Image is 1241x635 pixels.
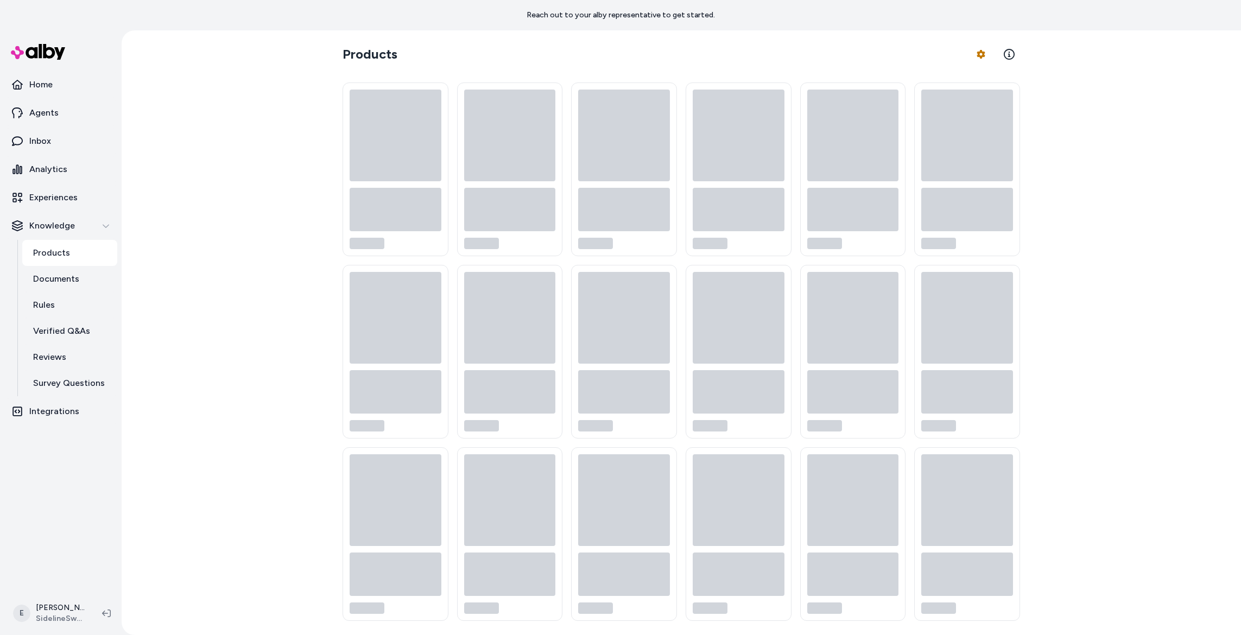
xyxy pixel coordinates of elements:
[22,318,117,344] a: Verified Q&As
[4,128,117,154] a: Inbox
[22,292,117,318] a: Rules
[29,135,51,148] p: Inbox
[36,613,85,624] span: SidelineSwap
[36,602,85,613] p: [PERSON_NAME]
[4,398,117,424] a: Integrations
[29,78,53,91] p: Home
[4,213,117,239] button: Knowledge
[22,370,117,396] a: Survey Questions
[22,344,117,370] a: Reviews
[11,44,65,60] img: alby Logo
[33,325,90,338] p: Verified Q&As
[29,219,75,232] p: Knowledge
[4,156,117,182] a: Analytics
[33,299,55,312] p: Rules
[4,72,117,98] a: Home
[13,605,30,622] span: E
[29,106,59,119] p: Agents
[33,377,105,390] p: Survey Questions
[4,100,117,126] a: Agents
[4,185,117,211] a: Experiences
[22,266,117,292] a: Documents
[33,272,79,285] p: Documents
[527,10,715,21] p: Reach out to your alby representative to get started.
[343,46,397,63] h2: Products
[33,351,66,364] p: Reviews
[29,163,67,176] p: Analytics
[7,596,93,631] button: E[PERSON_NAME]SidelineSwap
[29,191,78,204] p: Experiences
[29,405,79,418] p: Integrations
[22,240,117,266] a: Products
[33,246,70,259] p: Products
